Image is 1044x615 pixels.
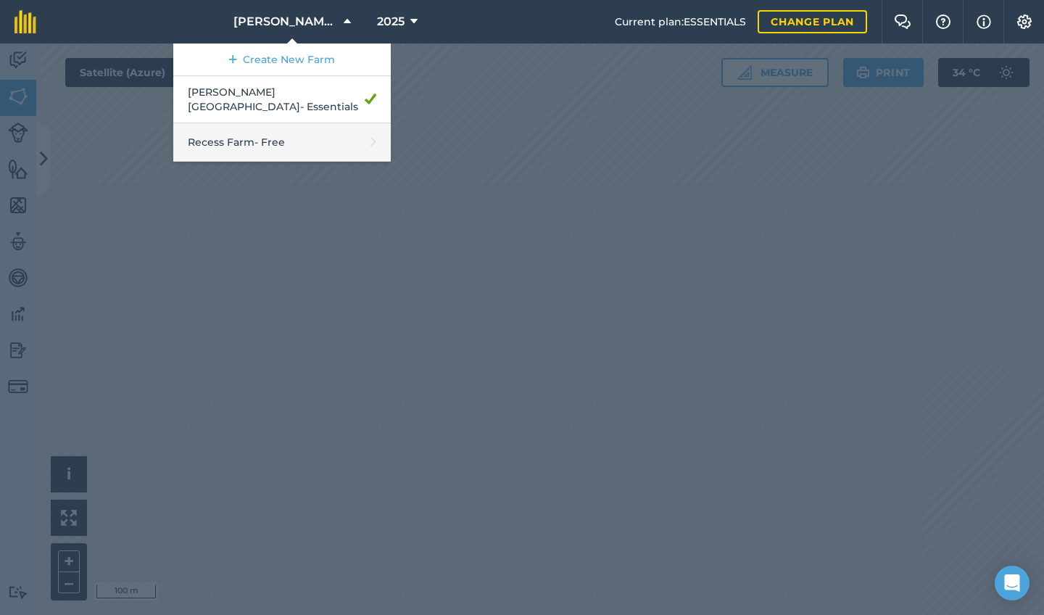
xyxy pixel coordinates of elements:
img: A cog icon [1016,15,1033,29]
img: fieldmargin Logo [14,10,36,33]
span: 2025 [377,13,405,30]
span: [PERSON_NAME][GEOGRAPHIC_DATA] [233,13,338,30]
img: Two speech bubbles overlapping with the left bubble in the forefront [894,15,911,29]
img: svg+xml;base64,PHN2ZyB4bWxucz0iaHR0cDovL3d3dy53My5vcmcvMjAwMC9zdmciIHdpZHRoPSIxNyIgaGVpZ2h0PSIxNy... [977,13,991,30]
a: Recess Farm- Free [173,123,391,162]
span: Current plan : ESSENTIALS [615,14,746,30]
img: A question mark icon [935,15,952,29]
div: Open Intercom Messenger [995,566,1029,600]
a: [PERSON_NAME][GEOGRAPHIC_DATA]- Essentials [173,76,391,123]
a: Change plan [758,10,867,33]
a: Create New Farm [173,44,391,76]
